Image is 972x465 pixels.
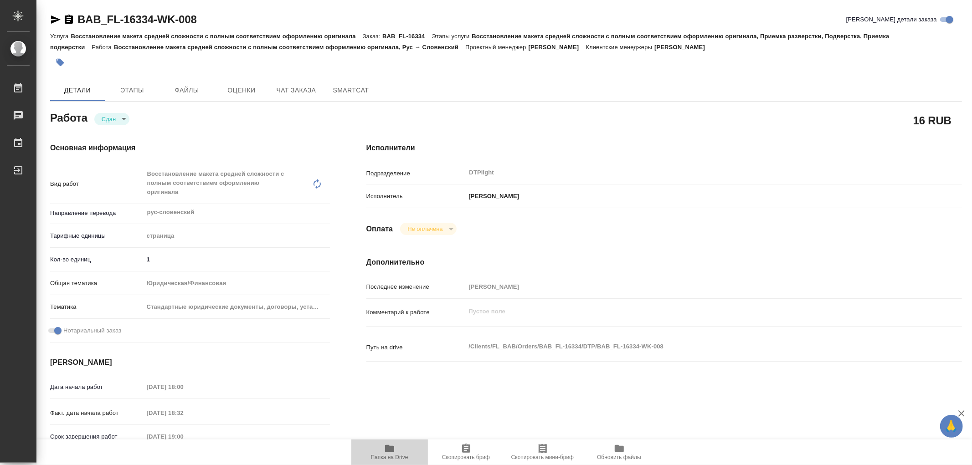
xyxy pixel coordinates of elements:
p: Исполнитель [366,192,466,201]
input: Пустое поле [144,406,223,419]
h2: Работа [50,109,87,125]
span: Детали [56,85,99,96]
input: ✎ Введи что-нибудь [144,253,330,266]
button: Сдан [99,115,118,123]
span: Папка на Drive [371,454,408,460]
h4: Основная информация [50,143,330,153]
p: Направление перевода [50,209,144,218]
p: Клиентские менеджеры [586,44,654,51]
p: Срок завершения работ [50,432,144,441]
span: Скопировать бриф [442,454,490,460]
p: Восстановление макета средней сложности с полным соответствием оформлению оригинала, Приемка разв... [50,33,890,51]
p: Проектный менеджер [465,44,528,51]
p: Дата начала работ [50,383,144,392]
button: Папка на Drive [351,439,428,465]
p: Общая тематика [50,279,144,288]
button: Скопировать мини-бриф [504,439,581,465]
div: Сдан [94,113,129,125]
p: Восстановление макета средней сложности с полным соответствием оформлению оригинала [71,33,362,40]
p: Восстановление макета средней сложности с полным соответствием оформлению оригинала, Рус → Словен... [114,44,465,51]
p: Тематика [50,302,144,312]
p: Путь на drive [366,343,466,352]
button: Скопировать бриф [428,439,504,465]
div: Юридическая/Финансовая [144,276,330,291]
h2: 16 RUB [913,112,951,128]
button: 🙏 [940,415,963,438]
p: Вид работ [50,179,144,189]
p: [PERSON_NAME] [466,192,519,201]
h4: Оплата [366,224,393,235]
input: Пустое поле [466,280,912,293]
button: Скопировать ссылку [63,14,74,25]
p: Комментарий к работе [366,308,466,317]
p: Этапы услуги [432,33,472,40]
button: Не оплачена [405,225,445,233]
button: Скопировать ссылку для ЯМессенджера [50,14,61,25]
h4: [PERSON_NAME] [50,357,330,368]
span: Чат заказа [274,85,318,96]
span: Нотариальный заказ [63,326,121,335]
div: страница [144,228,330,244]
textarea: /Clients/FL_BAB/Orders/BAB_FL-16334/DTP/BAB_FL-16334-WK-008 [466,339,912,354]
span: SmartCat [329,85,373,96]
input: Пустое поле [144,380,223,393]
p: [PERSON_NAME] [529,44,586,51]
p: Услуга [50,33,71,40]
p: BAB_FL-16334 [382,33,432,40]
p: Кол-во единиц [50,255,144,264]
p: Тарифные единицы [50,231,144,240]
span: Обновить файлы [597,454,641,460]
button: Обновить файлы [581,439,658,465]
p: Факт. дата начала работ [50,409,144,418]
input: Пустое поле [144,430,223,443]
span: Оценки [220,85,263,96]
p: Работа [92,44,114,51]
div: Стандартные юридические документы, договоры, уставы [144,299,330,315]
p: Заказ: [363,33,382,40]
span: [PERSON_NAME] детали заказа [846,15,937,24]
div: Сдан [400,223,456,235]
span: Файлы [165,85,209,96]
h4: Дополнительно [366,257,962,268]
span: 🙏 [944,417,959,436]
span: Этапы [110,85,154,96]
p: Последнее изменение [366,282,466,291]
h4: Исполнители [366,143,962,153]
p: Подразделение [366,169,466,178]
p: [PERSON_NAME] [654,44,712,51]
span: Скопировать мини-бриф [511,454,574,460]
a: BAB_FL-16334-WK-008 [77,13,197,26]
button: Добавить тэг [50,52,70,72]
